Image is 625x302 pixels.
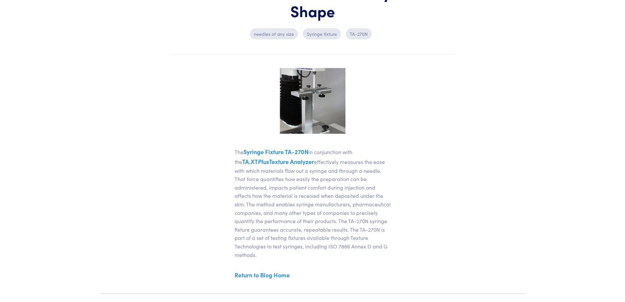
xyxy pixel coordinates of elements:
[242,157,314,166] a: TA.XTPlusTexture Analyzer
[250,28,298,39] p: needles of any size
[235,147,391,259] p: The in conjunction with the effectively measures the ease with which materials flow out a syringe...
[258,157,269,166] em: Plus
[346,28,372,39] p: TA-270N
[243,148,308,156] a: Syringe Fixture TA-270N
[303,28,341,39] p: Syringe fixture
[235,271,290,279] a: Return to Blog Home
